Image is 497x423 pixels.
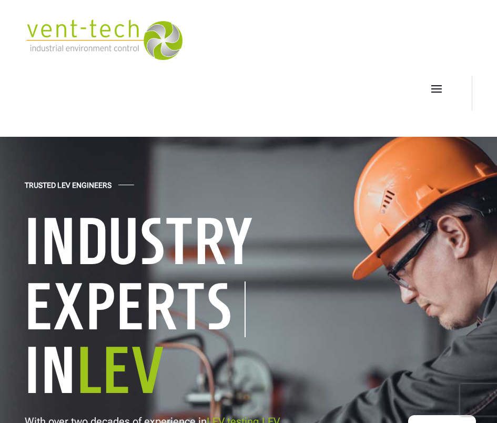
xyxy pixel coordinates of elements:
[25,208,351,280] h1: Industry
[77,336,166,405] span: LEV
[25,19,182,60] img: 2023-09-27T08_35_16.549ZVENT-TECH---Clear-background
[25,181,111,195] h4: Trusted LEV Engineers
[25,281,246,337] h1: Experts
[25,337,351,409] h1: In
